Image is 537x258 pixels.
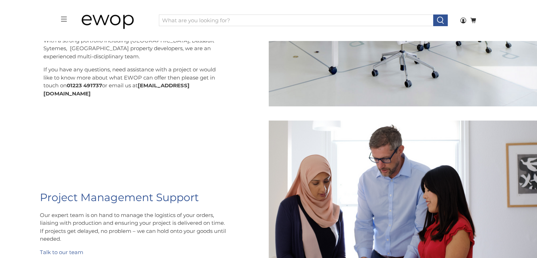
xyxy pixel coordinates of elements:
input: What are you looking for? [159,14,434,27]
a: Talk to our team [40,249,83,256]
p: If you have any questions, need assistance with a project or would like to know more about what E... [43,66,226,98]
p: Our expert team is on hand to manage the logistics of your orders, liaising with production and e... [40,211,229,243]
span: Project Management Support [40,191,199,204]
strong: 01223 491737 [67,82,102,89]
strong: [EMAIL_ADDRESS][DOMAIN_NAME] [43,82,190,97]
p: With a strong portfolio including [GEOGRAPHIC_DATA], Dassault Sytemes, [GEOGRAPHIC_DATA] property... [43,37,226,61]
